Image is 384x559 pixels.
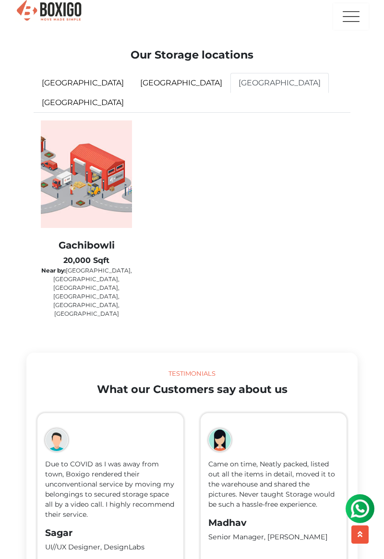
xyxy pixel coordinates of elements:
p: UI//UX Designer, DesignLabs [45,542,176,553]
p: Senior Manager, [PERSON_NAME] [208,532,339,543]
a: [GEOGRAPHIC_DATA] [34,93,132,113]
b: 20,000 Sqft [63,256,109,265]
img: menu [341,4,360,29]
button: scroll up [351,525,369,544]
a: [GEOGRAPHIC_DATA] [34,73,132,93]
p: [GEOGRAPHIC_DATA], [GEOGRAPHIC_DATA], [GEOGRAPHIC_DATA], [GEOGRAPHIC_DATA], [GEOGRAPHIC_DATA], [G... [41,266,132,318]
h2: Gachibowli [41,239,132,251]
h3: Madhav [208,517,339,528]
div: Testimonials [34,369,350,379]
img: whatsapp-icon.svg [10,10,29,29]
img: warehouse-image [41,120,132,228]
p: Due to COVID as I was away from town, Boxigo rendered their unconventional service by moving my b... [45,459,176,520]
p: Came on time, Neatly packed, listed out all the items in detail, moved it to the warehouse and sh... [208,459,339,510]
a: [GEOGRAPHIC_DATA] [230,73,329,93]
h2: Our Storage locations [34,48,350,61]
h3: Sagar [45,527,176,538]
img: boxigo_girl_icon [45,428,68,452]
h2: What our Customers say about us [34,383,350,396]
img: boxigo_girl_icon [208,428,231,452]
a: [GEOGRAPHIC_DATA] [132,73,230,93]
b: Near by: [41,267,66,274]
